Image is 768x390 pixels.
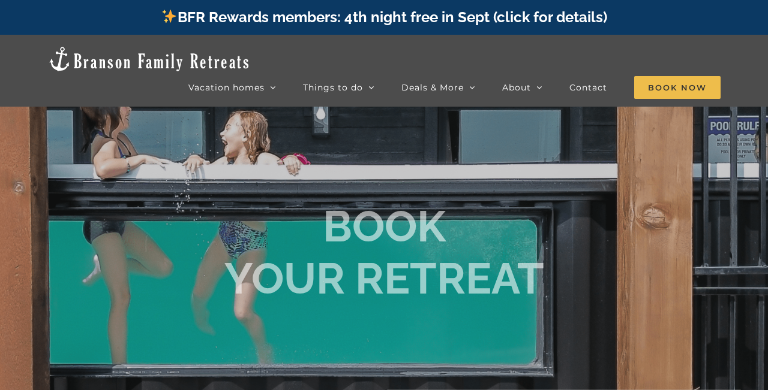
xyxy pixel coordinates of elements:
a: Deals & More [401,75,475,99]
span: Things to do [303,83,363,92]
a: Vacation homes [188,75,276,99]
a: Contact [569,75,607,99]
nav: Main Menu [188,75,721,99]
a: BFR Rewards members: 4th night free in Sept (click for details) [161,8,607,26]
span: About [502,83,531,92]
a: Things to do [303,75,374,99]
b: BOOK YOUR RETREAT [224,201,544,304]
a: Book Now [634,75,721,99]
span: Book Now [634,76,721,99]
span: Contact [569,83,607,92]
span: Vacation homes [188,83,265,92]
span: Deals & More [401,83,464,92]
a: About [502,75,542,99]
img: Branson Family Retreats Logo [47,46,251,72]
img: ✨ [162,9,176,23]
